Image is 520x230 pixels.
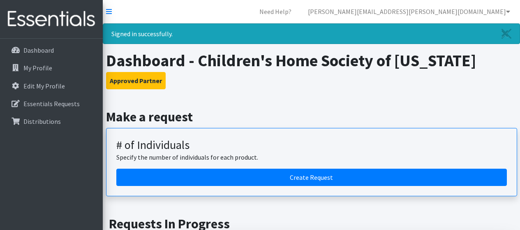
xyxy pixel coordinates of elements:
h2: Make a request [106,109,517,125]
div: Signed in successfully. [103,23,520,44]
a: My Profile [3,60,99,76]
a: Distributions [3,113,99,130]
a: Create a request by number of individuals [116,169,507,186]
p: Essentials Requests [23,100,80,108]
a: Close [493,24,520,44]
p: Edit My Profile [23,82,65,90]
p: My Profile [23,64,52,72]
a: Edit My Profile [3,78,99,94]
p: Specify the number of individuals for each product. [116,152,507,162]
h1: Dashboard - Children's Home Society of [US_STATE] [106,51,517,70]
p: Dashboard [23,46,54,54]
a: Need Help? [253,3,298,20]
a: Dashboard [3,42,99,58]
h3: # of Individuals [116,138,507,152]
p: Distributions [23,117,61,125]
a: [PERSON_NAME][EMAIL_ADDRESS][PERSON_NAME][DOMAIN_NAME] [301,3,517,20]
a: Essentials Requests [3,95,99,112]
button: Approved Partner [106,72,166,89]
img: HumanEssentials [3,5,99,33]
